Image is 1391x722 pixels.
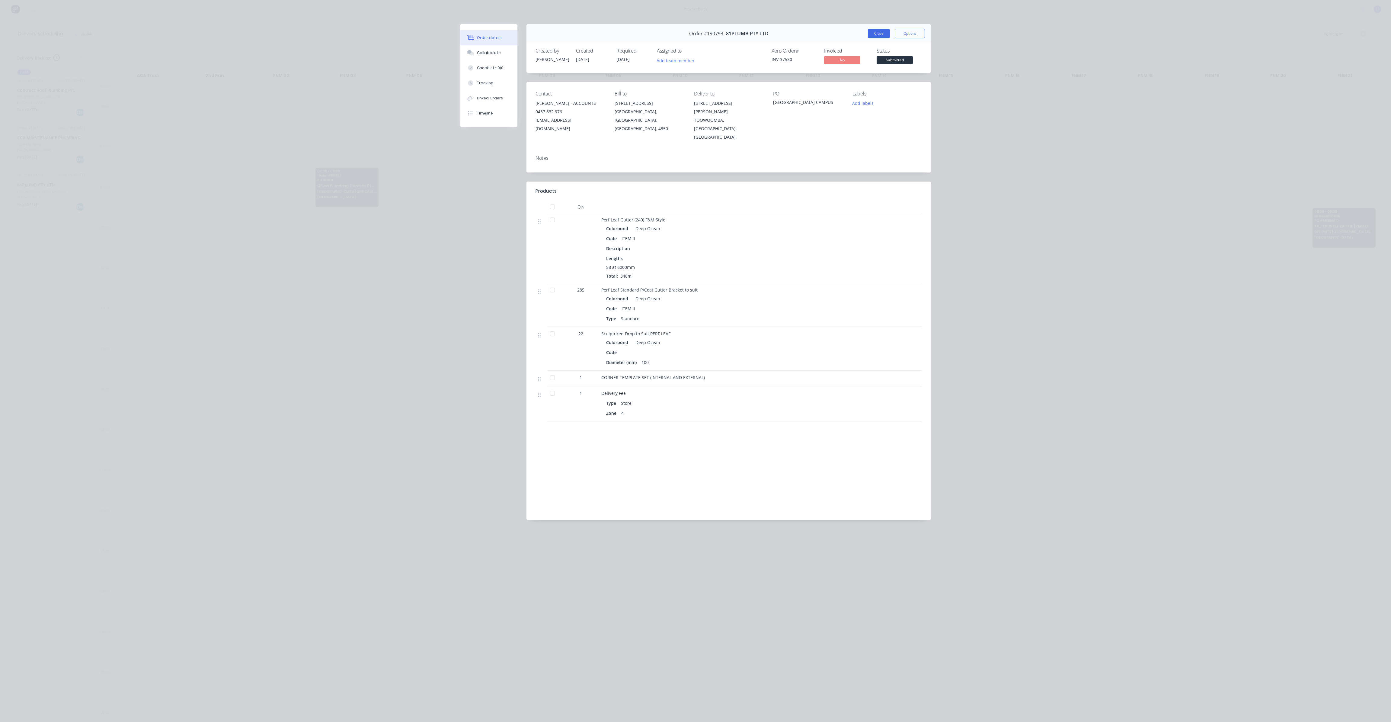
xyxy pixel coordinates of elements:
div: [STREET_ADDRESS][PERSON_NAME]TOOWOOMBA, [GEOGRAPHIC_DATA], [GEOGRAPHIC_DATA], [694,99,763,141]
div: Status [877,48,922,54]
div: Qty [563,201,599,213]
div: ITEM-1 [619,234,638,243]
span: Delivery Fee [601,390,626,396]
div: Diameter (mm) [606,358,639,367]
div: Colorbond [606,224,631,233]
div: 100 [639,358,651,367]
div: Tracking [477,80,494,86]
div: Contact [536,91,605,97]
div: Colorbond [606,294,631,303]
div: Type [606,314,619,323]
button: Checklists 0/0 [460,60,517,76]
div: Labels [852,91,922,97]
div: Collaborate [477,50,501,56]
span: Total: [606,273,618,279]
div: [PERSON_NAME] - ACCOUNTS [536,99,605,108]
div: Deep Ocean [633,294,660,303]
div: Xero Order # [772,48,817,54]
span: [DATE] [616,56,630,62]
div: Assigned to [657,48,717,54]
div: Linked Orders [477,95,503,101]
button: Add team member [657,56,698,64]
div: ITEM-1 [619,304,638,313]
div: INV-37530 [772,56,817,63]
span: 58 at 6000mm [606,264,635,270]
div: Order details [477,35,503,40]
div: Created [576,48,609,54]
div: Timeline [477,111,493,116]
div: Colorbond [606,338,631,347]
div: Zone [606,409,619,417]
div: Products [536,188,557,195]
button: Options [895,29,925,38]
span: Submitted [877,56,913,64]
span: 348m [618,273,634,279]
div: [GEOGRAPHIC_DATA] CAMPUS [773,99,843,108]
span: CORNER TEMPLATE SET (INTERNAL AND EXTERNAL) [601,375,705,380]
span: 285 [577,287,584,293]
span: Sculptured Drop to Suit PERF LEAF [601,331,670,337]
span: Perf Leaf Gutter (240) F&M Style [601,217,665,223]
div: Checklists 0/0 [477,65,504,71]
span: 1 [580,374,582,381]
div: Deliver to [694,91,763,97]
div: Description [606,244,632,253]
div: Invoiced [824,48,869,54]
div: 0437 832 976 [536,108,605,116]
span: Perf Leaf Standard P/Coat Gutter Bracket to suit [601,287,698,293]
span: Order #190793 - [689,31,726,37]
span: Lengths [606,255,623,262]
div: Bill to [615,91,684,97]
div: [STREET_ADDRESS][GEOGRAPHIC_DATA], [GEOGRAPHIC_DATA], [GEOGRAPHIC_DATA], 4350 [615,99,684,133]
span: 1 [580,390,582,396]
div: PO [773,91,843,97]
button: Add labels [849,99,877,107]
div: [STREET_ADDRESS][PERSON_NAME] [694,99,763,116]
div: TOOWOOMBA, [GEOGRAPHIC_DATA], [GEOGRAPHIC_DATA], [694,116,763,141]
div: Deep Ocean [633,224,660,233]
button: Collaborate [460,45,517,60]
button: Tracking [460,76,517,91]
div: Created by [536,48,569,54]
span: [DATE] [576,56,589,62]
button: Timeline [460,106,517,121]
div: [GEOGRAPHIC_DATA], [GEOGRAPHIC_DATA], [GEOGRAPHIC_DATA], 4350 [615,108,684,133]
div: Code [606,234,619,243]
button: Add team member [654,56,698,64]
div: Store [619,399,634,408]
button: Close [868,29,890,38]
div: Code [606,304,619,313]
div: Deep Ocean [633,338,660,347]
div: Notes [536,155,922,161]
div: Code [606,348,619,357]
div: [EMAIL_ADDRESS][DOMAIN_NAME] [536,116,605,133]
button: Linked Orders [460,91,517,106]
div: [STREET_ADDRESS] [615,99,684,108]
div: Type [606,399,619,408]
div: [PERSON_NAME] [536,56,569,63]
button: Order details [460,30,517,45]
span: 22 [578,330,583,337]
div: 4 [619,409,626,417]
button: Submitted [877,56,913,65]
div: Required [616,48,650,54]
span: 81PLUMB PTY LTD [726,31,769,37]
span: No [824,56,860,64]
div: Standard [619,314,642,323]
div: [PERSON_NAME] - ACCOUNTS0437 832 976[EMAIL_ADDRESS][DOMAIN_NAME] [536,99,605,133]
